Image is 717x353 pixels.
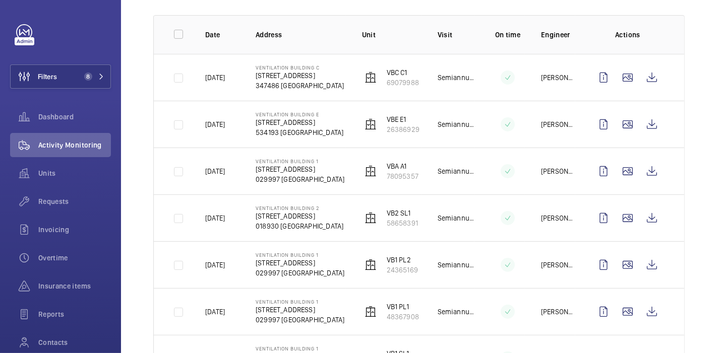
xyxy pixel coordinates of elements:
p: Date [205,30,240,40]
span: Units [38,168,111,178]
p: [STREET_ADDRESS] [256,258,344,268]
p: Ventilation Building E [256,111,343,117]
p: VB1 PL1 [387,302,419,312]
p: 534193 [GEOGRAPHIC_DATA] [256,127,343,137]
p: Semiannual maintenance [438,73,474,83]
p: [PERSON_NAME] [541,260,575,270]
p: [DATE] [205,307,225,317]
p: [STREET_ADDRESS] [256,117,343,127]
img: elevator.svg [365,72,377,84]
p: 029997 [GEOGRAPHIC_DATA] [256,268,344,278]
p: 69079988 [387,78,419,88]
span: Filters [38,72,57,82]
p: Ventilation Building C [256,64,344,70]
span: Insurance items [38,281,111,291]
p: Unit [362,30,422,40]
p: [DATE] [205,166,225,176]
p: [PERSON_NAME] [541,73,575,83]
button: Filters8 [10,64,111,89]
p: VBA A1 [387,161,419,171]
p: VBC C1 [387,67,419,78]
p: VBE E1 [387,114,420,124]
p: Address [256,30,346,40]
p: 24365169 [387,265,418,275]
span: Contacts [38,337,111,347]
span: Overtime [38,253,111,263]
p: 018930 [GEOGRAPHIC_DATA] [256,221,343,231]
img: elevator.svg [365,259,377,271]
p: On time [491,30,525,40]
img: elevator.svg [365,118,377,130]
p: [STREET_ADDRESS] [256,70,344,81]
p: [DATE] [205,119,225,129]
p: [DATE] [205,73,225,83]
p: [STREET_ADDRESS] [256,211,343,221]
p: Ventilation Building 1 [256,158,344,164]
p: Ventilation Building 1 [256,252,344,258]
p: Engineer [541,30,575,40]
p: Semiannual maintenance [438,307,474,317]
span: Requests [38,196,111,206]
p: [PERSON_NAME] [541,213,575,223]
p: Semiannual maintenance [438,166,474,176]
img: elevator.svg [365,165,377,177]
span: Dashboard [38,112,111,122]
p: [STREET_ADDRESS] [256,164,344,174]
p: VB2 SL1 [387,208,418,218]
span: Invoicing [38,225,111,235]
p: Actions [591,30,664,40]
span: 8 [84,73,92,81]
p: Ventilation Building 1 [256,299,344,305]
img: elevator.svg [365,306,377,318]
p: 58658391 [387,218,418,228]
p: Semiannual maintenance [438,260,474,270]
p: Visit [438,30,474,40]
p: 48367908 [387,312,419,322]
p: Ventilation Building 2 [256,205,343,211]
p: 029997 [GEOGRAPHIC_DATA] [256,174,344,184]
p: [PERSON_NAME] [541,119,575,129]
p: Ventilation Building 1 [256,345,344,351]
p: 347486 [GEOGRAPHIC_DATA] [256,81,344,91]
img: elevator.svg [365,212,377,224]
p: Semiannual maintenance [438,119,474,129]
span: Activity Monitoring [38,140,111,150]
p: 26386929 [387,124,420,134]
p: [DATE] [205,260,225,270]
p: [PERSON_NAME] [541,166,575,176]
p: [PERSON_NAME] [541,307,575,317]
p: [STREET_ADDRESS] [256,305,344,315]
p: 029997 [GEOGRAPHIC_DATA] [256,315,344,325]
p: [DATE] [205,213,225,223]
span: Reports [38,309,111,319]
p: Semiannual maintenance [438,213,474,223]
p: VB1 PL2 [387,255,418,265]
p: 78095357 [387,171,419,181]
